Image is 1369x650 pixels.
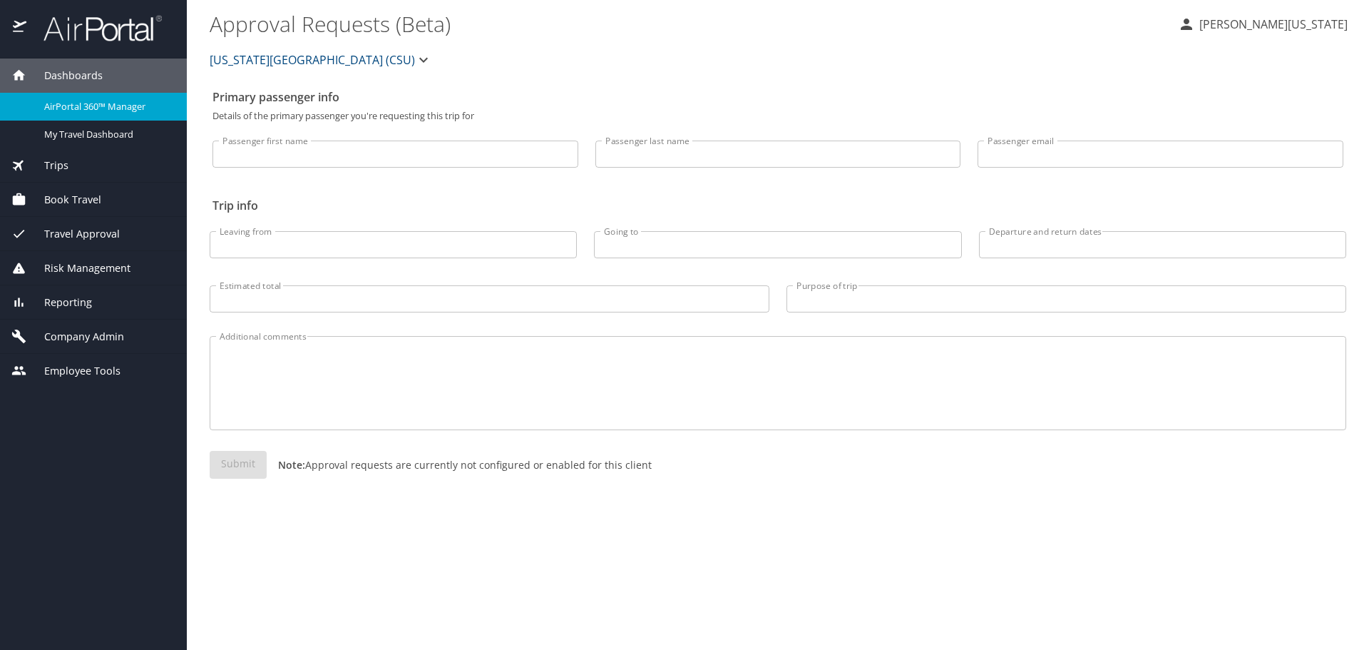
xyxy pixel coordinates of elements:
[210,1,1167,46] h1: Approval Requests (Beta)
[204,46,438,74] button: [US_STATE][GEOGRAPHIC_DATA] (CSU)
[212,86,1343,108] h2: Primary passenger info
[26,363,121,379] span: Employee Tools
[13,14,28,42] img: icon-airportal.png
[212,194,1343,217] h2: Trip info
[212,111,1343,121] p: Details of the primary passenger you're requesting this trip for
[1172,11,1353,37] button: [PERSON_NAME][US_STATE]
[44,128,170,141] span: My Travel Dashboard
[26,68,103,83] span: Dashboards
[26,192,101,208] span: Book Travel
[28,14,162,42] img: airportal-logo.png
[278,458,305,472] strong: Note:
[267,457,652,472] p: Approval requests are currently not configured or enabled for this client
[26,295,92,310] span: Reporting
[26,158,68,173] span: Trips
[1195,16,1348,33] p: [PERSON_NAME][US_STATE]
[26,226,120,242] span: Travel Approval
[26,260,130,276] span: Risk Management
[44,100,170,113] span: AirPortal 360™ Manager
[210,50,415,70] span: [US_STATE][GEOGRAPHIC_DATA] (CSU)
[26,329,124,345] span: Company Admin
